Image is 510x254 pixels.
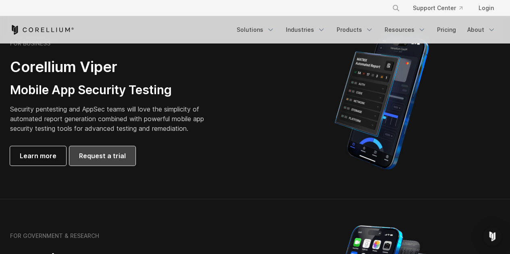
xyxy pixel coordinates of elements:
[10,58,216,76] h2: Corellium Viper
[20,151,56,161] span: Learn more
[406,1,469,15] a: Support Center
[483,227,502,246] div: Open Intercom Messenger
[281,23,330,37] a: Industries
[10,25,74,35] a: Corellium Home
[10,104,216,133] p: Security pentesting and AppSec teams will love the simplicity of automated report generation comb...
[462,23,500,37] a: About
[69,146,135,165] a: Request a trial
[79,151,126,161] span: Request a trial
[10,83,216,98] h3: Mobile App Security Testing
[232,23,279,37] a: Solutions
[332,23,378,37] a: Products
[382,1,500,15] div: Navigation Menu
[321,32,442,173] img: Corellium MATRIX automated report on iPhone showing app vulnerability test results across securit...
[432,23,461,37] a: Pricing
[472,1,500,15] a: Login
[389,1,403,15] button: Search
[232,23,500,37] div: Navigation Menu
[380,23,431,37] a: Resources
[10,232,99,240] h6: FOR GOVERNMENT & RESEARCH
[10,146,66,165] a: Learn more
